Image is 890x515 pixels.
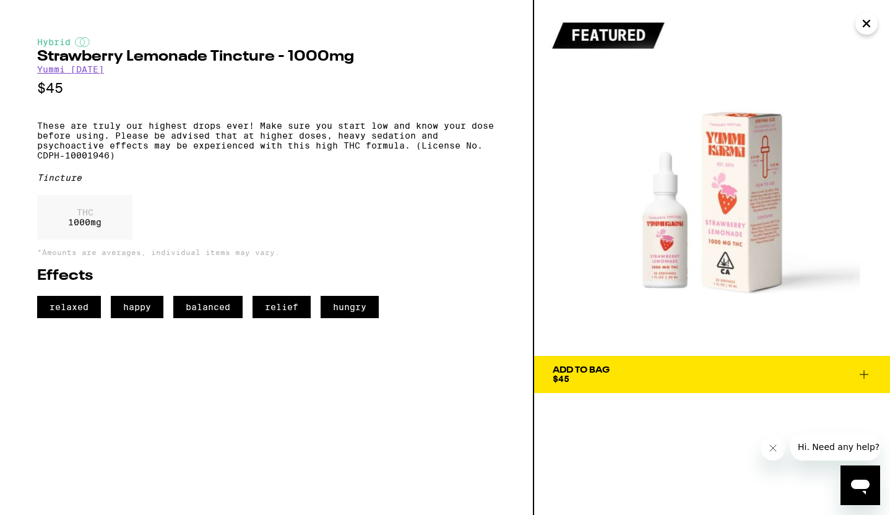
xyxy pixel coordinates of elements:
[37,121,496,160] p: These are truly our highest drops ever! Make sure you start low and know your dose before using. ...
[37,195,132,240] div: 1000 mg
[37,296,101,318] span: relaxed
[553,374,569,384] span: $45
[321,296,379,318] span: hungry
[37,50,496,64] h2: Strawberry Lemonade Tincture - 1000mg
[75,37,90,47] img: hybridColor.svg
[68,207,102,217] p: THC
[840,465,880,505] iframe: Button to launch messaging window
[37,248,496,256] p: *Amounts are averages, individual items may vary.
[111,296,163,318] span: happy
[37,37,496,47] div: Hybrid
[37,80,496,96] p: $45
[37,173,496,183] div: Tincture
[553,366,610,374] div: Add To Bag
[173,296,243,318] span: balanced
[37,269,496,283] h2: Effects
[761,436,785,461] iframe: Close message
[37,64,104,74] a: Yummi [DATE]
[534,356,890,393] button: Add To Bag$45
[855,12,878,35] button: Close
[253,296,311,318] span: relief
[790,433,880,461] iframe: Message from company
